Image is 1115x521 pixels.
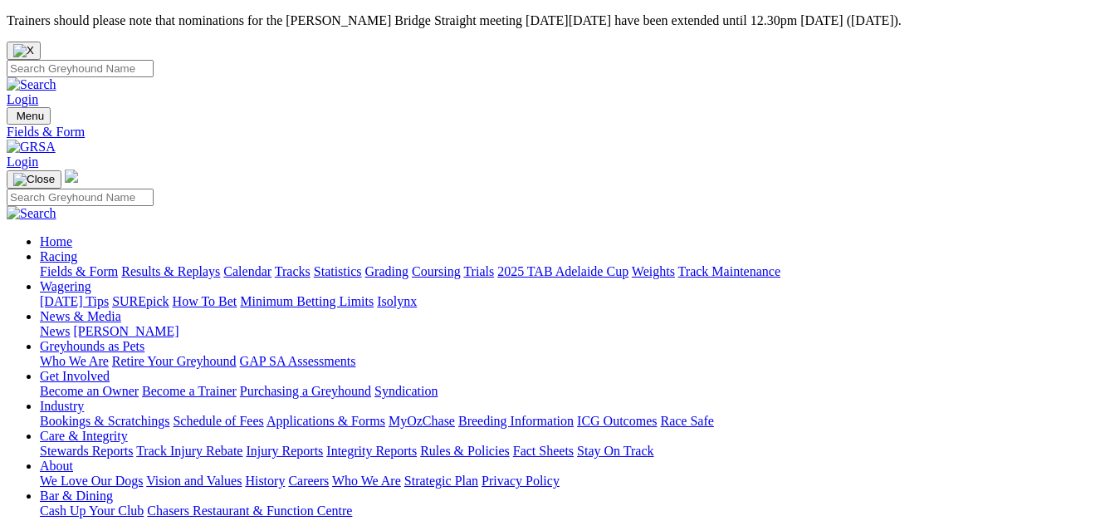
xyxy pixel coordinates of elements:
a: Who We Are [40,354,109,368]
a: Care & Integrity [40,429,128,443]
div: Wagering [40,294,1108,309]
a: Trials [463,264,494,278]
a: Become a Trainer [142,384,237,398]
a: Stewards Reports [40,444,133,458]
a: Bar & Dining [40,489,113,503]
a: Injury Reports [246,444,323,458]
a: News [40,324,70,338]
a: Become an Owner [40,384,139,398]
a: SUREpick [112,294,169,308]
a: Industry [40,399,84,413]
img: GRSA [7,140,56,155]
a: Applications & Forms [267,414,385,428]
a: Fields & Form [7,125,1108,140]
div: Industry [40,414,1108,429]
a: ICG Outcomes [577,414,657,428]
img: Search [7,77,56,92]
a: Chasers Restaurant & Function Centre [147,504,352,518]
a: Login [7,155,38,169]
a: Coursing [412,264,461,278]
a: [DATE] Tips [40,294,109,308]
a: Results & Replays [121,264,220,278]
img: X [13,44,34,57]
a: Track Maintenance [678,264,780,278]
a: Track Injury Rebate [136,444,242,458]
a: [PERSON_NAME] [73,324,178,338]
a: Isolynx [377,294,417,308]
a: Retire Your Greyhound [112,354,237,368]
a: Careers [288,474,329,488]
a: GAP SA Assessments [240,354,356,368]
button: Toggle navigation [7,107,51,125]
a: Home [40,234,72,248]
a: Statistics [314,264,362,278]
a: Cash Up Your Club [40,504,144,518]
a: Racing [40,249,77,263]
a: Grading [365,264,408,278]
a: Get Involved [40,369,110,383]
a: Calendar [223,264,271,278]
a: Syndication [374,384,438,398]
div: Get Involved [40,384,1108,399]
button: Toggle navigation [7,170,61,189]
img: Search [7,206,56,221]
a: Bookings & Scratchings [40,414,169,428]
a: Wagering [40,279,91,293]
div: Care & Integrity [40,444,1108,459]
a: Race Safe [660,414,713,428]
a: Stay On Track [577,444,653,458]
a: Fields & Form [40,264,118,278]
a: Minimum Betting Limits [240,294,374,308]
a: Login [7,92,38,106]
a: History [245,474,285,488]
a: Breeding Information [458,414,574,428]
a: Rules & Policies [420,444,510,458]
a: Tracks [275,264,311,278]
a: Who We Are [332,474,401,488]
input: Search [7,189,154,206]
a: How To Bet [173,294,237,308]
button: Close [7,42,41,60]
a: Integrity Reports [326,444,417,458]
a: Vision and Values [146,474,242,488]
a: News & Media [40,309,121,323]
img: Close [13,173,55,186]
a: We Love Our Dogs [40,474,143,488]
a: Schedule of Fees [173,414,263,428]
div: Greyhounds as Pets [40,354,1108,369]
a: Purchasing a Greyhound [240,384,371,398]
a: 2025 TAB Adelaide Cup [497,264,628,278]
a: About [40,459,73,473]
span: Menu [17,110,44,122]
a: Fact Sheets [513,444,574,458]
a: Weights [632,264,675,278]
a: MyOzChase [389,414,455,428]
div: Bar & Dining [40,504,1108,519]
div: News & Media [40,324,1108,339]
a: Greyhounds as Pets [40,339,144,353]
p: Trainers should please note that nominations for the [PERSON_NAME] Bridge Straight meeting [DATE]... [7,13,1108,28]
input: Search [7,60,154,77]
div: Racing [40,264,1108,279]
a: Privacy Policy [482,474,560,488]
div: About [40,474,1108,489]
img: logo-grsa-white.png [65,170,78,183]
a: Strategic Plan [404,474,478,488]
